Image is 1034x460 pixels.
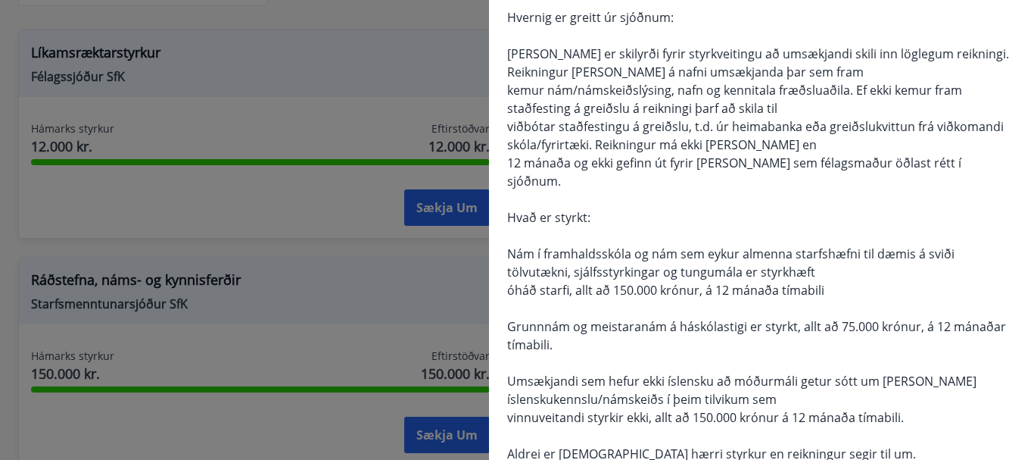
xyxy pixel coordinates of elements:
span: Grunnnám og meistaranám á háskólastigi er styrkt, allt að 75.000 krónur, á 12 mánaðar tímabili. [507,318,1006,353]
span: óháð starfi, allt að 150.000 krónur, á 12 mánaða tímabili [507,282,824,299]
span: Nám í framhaldsskóla og nám sem eykur almenna starfshæfni til dæmis á sviði tölvutækni, sjálfssty... [507,246,955,280]
span: Hvað er styrkt: [507,209,590,226]
span: Umsækjandi sem hefur ekki íslensku að móðurmáli getur sótt um [PERSON_NAME] íslenskukennslu/námsk... [507,373,976,408]
span: vinnuveitandi styrkir ekki, allt að 150.000 krónur á 12 mánaða tímabili. [507,409,904,426]
span: 12 mánaða og ekki gefinn út fyrir [PERSON_NAME] sem félagsmaður öðlast rétt í sjóðnum. [507,155,961,189]
span: [PERSON_NAME] er skilyrði fyrir styrkveitingu að umsækjandi skili inn löglegum reikningi. Reiknin... [507,45,1009,80]
span: kemur nám/námskeiðslýsing, nafn og kennitala fræðsluaðila. Ef ekki kemur fram staðfesting á greið... [507,82,962,117]
span: Hvernig er greitt úr sjóðnum: [507,9,674,26]
span: viðbótar staðfestingu á greiðslu, t.d. úr heimabanka eða greiðslukvittun frá viðkomandi skóla/fyr... [507,118,1004,153]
